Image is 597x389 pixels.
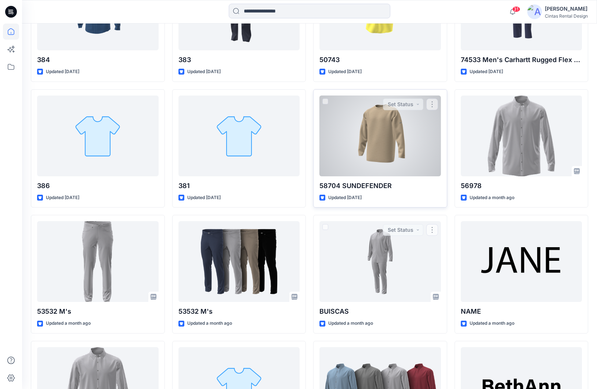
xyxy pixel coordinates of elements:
a: 53532 M's [37,221,159,302]
div: Cintas Rental Design [545,13,588,19]
p: Updated a month ago [46,320,91,327]
p: 386 [37,181,159,191]
a: NAME [461,221,582,302]
p: Updated [DATE] [470,68,503,76]
p: Updated a month ago [328,320,373,327]
a: 381 [178,96,300,176]
span: 31 [512,6,520,12]
a: 53532 M's [178,221,300,302]
p: 383 [178,55,300,65]
p: Updated a month ago [187,320,232,327]
p: Updated a month ago [470,320,514,327]
p: Updated [DATE] [46,194,79,202]
p: NAME [461,306,582,317]
div: [PERSON_NAME] [545,4,588,13]
p: 74533 Men's Carhartt Rugged Flex Pant [461,55,582,65]
p: 381 [178,181,300,191]
p: 56978 [461,181,582,191]
p: Updated [DATE] [187,68,221,76]
a: 386 [37,96,159,176]
p: Updated [DATE] [187,194,221,202]
p: 384 [37,55,159,65]
p: Updated [DATE] [46,68,79,76]
a: 56978 [461,96,582,176]
p: Updated [DATE] [328,68,362,76]
p: Updated [DATE] [328,194,362,202]
p: Updated a month ago [470,194,514,202]
p: 58704 SUNDEFENDER [319,181,441,191]
p: 50743 [319,55,441,65]
p: 53532 M's [37,306,159,317]
p: BUISCAS [319,306,441,317]
a: 58704 SUNDEFENDER [319,96,441,176]
a: BUISCAS [319,221,441,302]
img: avatar [527,4,542,19]
p: 53532 M's [178,306,300,317]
